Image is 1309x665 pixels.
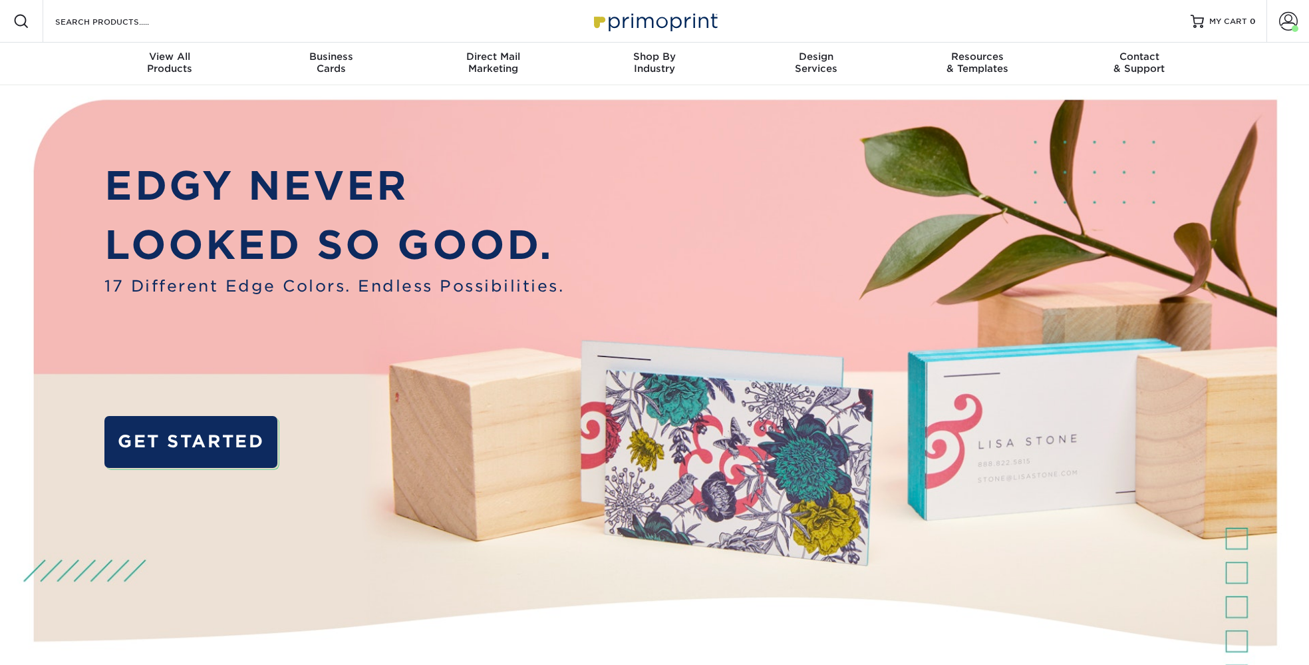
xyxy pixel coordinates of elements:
[574,51,736,63] span: Shop By
[89,51,251,63] span: View All
[574,51,736,75] div: Industry
[897,51,1058,63] span: Resources
[897,43,1058,85] a: Resources& Templates
[104,416,277,468] a: GET STARTED
[251,51,412,63] span: Business
[897,51,1058,75] div: & Templates
[1058,43,1220,85] a: Contact& Support
[735,51,897,75] div: Services
[1058,51,1220,75] div: & Support
[412,51,574,75] div: Marketing
[104,216,564,275] p: LOOKED SO GOOD.
[251,43,412,85] a: BusinessCards
[735,51,897,63] span: Design
[588,7,721,35] img: Primoprint
[104,156,564,216] p: EDGY NEVER
[412,51,574,63] span: Direct Mail
[735,43,897,85] a: DesignServices
[54,13,184,29] input: SEARCH PRODUCTS.....
[104,274,564,298] span: 17 Different Edge Colors. Endless Possibilities.
[412,43,574,85] a: Direct MailMarketing
[251,51,412,75] div: Cards
[1250,17,1256,26] span: 0
[89,43,251,85] a: View AllProducts
[574,43,736,85] a: Shop ByIndustry
[1058,51,1220,63] span: Contact
[1209,16,1247,27] span: MY CART
[89,51,251,75] div: Products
